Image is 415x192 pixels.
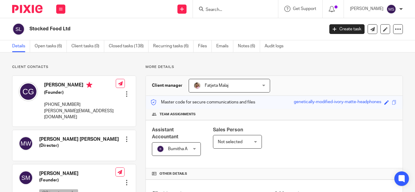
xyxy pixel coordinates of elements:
h4: [PERSON_NAME] [39,170,115,177]
p: Client contacts [12,65,136,69]
span: Assistant Accountant [152,127,178,139]
a: Closed tasks (138) [109,40,149,52]
a: Recurring tasks (6) [153,40,194,52]
input: Search [205,7,260,13]
p: [PERSON_NAME] [350,6,383,12]
p: More details [146,65,403,69]
h5: (Founder) [44,89,116,96]
img: svg%3E [19,170,33,185]
h5: (Director) [39,143,119,149]
a: Create task [329,24,365,34]
a: Notes (6) [238,40,260,52]
a: Details [12,40,30,52]
img: svg%3E [19,136,33,151]
a: Emails [216,40,233,52]
span: Other details [159,171,187,176]
img: svg%3E [19,82,38,101]
span: Team assignments [159,112,196,117]
span: Sales Person [213,127,243,132]
img: MicrosoftTeams-image%20(5).png [194,82,201,89]
span: Not selected [218,140,242,144]
span: Get Support [293,7,316,11]
h4: [PERSON_NAME] [44,82,116,89]
h5: (Founder) [39,177,115,183]
span: Fatjeta Malaj [205,83,228,88]
p: [PERSON_NAME][EMAIL_ADDRESS][DOMAIN_NAME] [44,108,116,120]
p: [PHONE_NUMBER] [44,102,116,108]
img: svg%3E [12,23,25,35]
h2: Stocked Food Ltd [29,26,262,32]
a: Client tasks (0) [71,40,104,52]
i: Primary [86,82,92,88]
a: Files [198,40,212,52]
p: Master code for secure communications and files [150,99,255,105]
a: Open tasks (6) [35,40,67,52]
img: svg%3E [157,145,164,153]
a: Audit logs [265,40,288,52]
img: svg%3E [386,4,396,14]
h3: Client manager [152,83,183,89]
div: genetically-modified-ivory-matte-headphones [294,99,381,106]
h4: [PERSON_NAME] [PERSON_NAME] [39,136,119,143]
img: Pixie [12,5,43,13]
span: Bumitha A [168,147,187,151]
